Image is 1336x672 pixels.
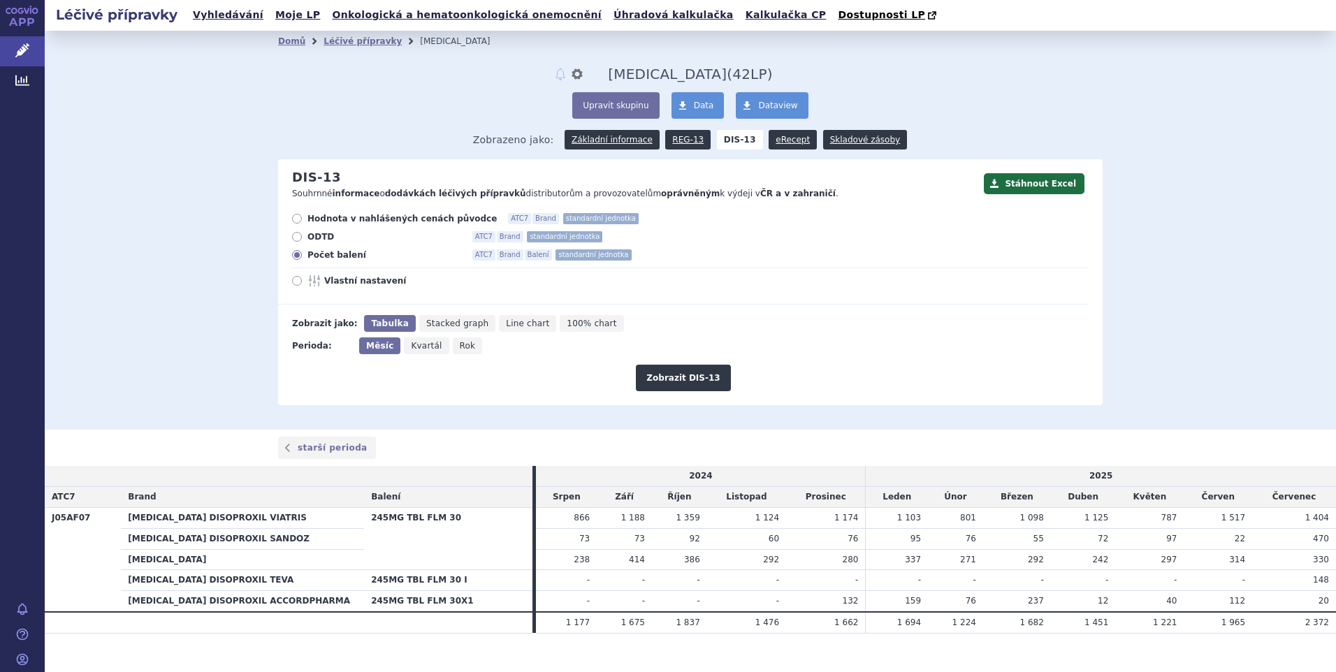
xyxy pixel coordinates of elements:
td: 2024 [536,466,865,486]
span: Počet balení [307,249,461,261]
span: 1 837 [676,618,699,627]
a: Základní informace [565,130,660,149]
span: - [1174,575,1177,585]
a: starší perioda [278,437,376,459]
a: Data [671,92,725,119]
span: 330 [1313,555,1329,564]
span: 470 [1313,534,1329,543]
span: 1 103 [897,513,921,523]
span: Balení [525,249,552,261]
span: 292 [763,555,779,564]
span: 73 [634,534,645,543]
th: [MEDICAL_DATA] [121,549,364,570]
span: 112 [1229,596,1245,606]
h2: Léčivé přípravky [45,5,189,24]
a: Kalkulačka CP [741,6,831,24]
th: J05AF07 [45,507,121,611]
th: 245MG TBL FLM 30 I [364,570,532,591]
span: 40 [1166,596,1177,606]
span: - [1242,575,1245,585]
span: Tabulka [371,319,408,328]
span: Brand [497,249,523,261]
span: Vlastní nastavení [324,275,478,286]
strong: ČR a v zahraničí [760,189,836,198]
td: Prosinec [786,487,866,508]
span: 1 404 [1305,513,1329,523]
button: Zobrazit DIS-13 [636,365,730,391]
span: 1 682 [1020,618,1044,627]
span: - [587,596,590,606]
span: - [1041,575,1044,585]
a: Onkologická a hematoonkologická onemocnění [328,6,606,24]
div: Perioda: [292,337,352,354]
th: 245MG TBL FLM 30 [364,507,532,569]
strong: DIS-13 [717,130,763,149]
span: 1 965 [1221,618,1245,627]
span: 148 [1313,575,1329,585]
span: 1 188 [621,513,645,523]
span: Zobrazeno jako: [473,130,554,149]
span: 1 451 [1084,618,1108,627]
a: Moje LP [271,6,324,24]
span: 60 [769,534,779,543]
span: 42 [732,66,750,82]
th: [MEDICAL_DATA] DISOPROXIL SANDOZ [121,528,364,549]
span: - [776,575,779,585]
strong: informace [333,189,380,198]
span: 314 [1229,555,1245,564]
span: 1 662 [834,618,858,627]
button: Upravit skupinu [572,92,659,119]
span: Data [694,101,714,110]
span: 297 [1161,555,1177,564]
span: 76 [966,534,976,543]
button: notifikace [553,66,567,82]
span: 1 476 [755,618,779,627]
span: 237 [1028,596,1044,606]
th: 245MG TBL FLM 30X1 [364,591,532,612]
span: 1 098 [1020,513,1044,523]
td: Březen [983,487,1051,508]
button: Stáhnout Excel [984,173,1084,194]
th: [MEDICAL_DATA] DISOPROXIL VIATRIS [121,507,364,528]
span: - [855,575,858,585]
span: ATC7 [472,249,495,261]
a: eRecept [769,130,817,149]
span: Line chart [506,319,549,328]
span: 1 124 [755,513,779,523]
span: standardní jednotka [527,231,602,242]
span: 76 [848,534,858,543]
span: ATC7 [52,492,75,502]
td: Červen [1184,487,1252,508]
th: [MEDICAL_DATA] DISOPROXIL ACCORDPHARMA [121,591,364,612]
span: 20 [1319,596,1329,606]
a: Dostupnosti LP [834,6,943,25]
a: Domů [278,36,305,46]
span: 132 [843,596,859,606]
span: 1 359 [676,513,699,523]
span: 100% chart [567,319,616,328]
span: 242 [1092,555,1108,564]
span: Brand [128,492,156,502]
span: - [697,575,699,585]
span: ( LP) [727,66,772,82]
span: 73 [579,534,590,543]
span: 271 [960,555,976,564]
td: Listopad [707,487,786,508]
span: 1 174 [834,513,858,523]
span: - [973,575,976,585]
span: 2 372 [1305,618,1329,627]
a: Léčivé přípravky [324,36,402,46]
span: 801 [960,513,976,523]
a: Skladové zásoby [823,130,907,149]
span: Rok [460,341,476,351]
strong: oprávněným [661,189,720,198]
span: Balení [371,492,400,502]
span: 866 [574,513,590,523]
span: 414 [629,555,645,564]
span: - [642,596,645,606]
td: Září [597,487,652,508]
span: 159 [905,596,921,606]
span: 1 517 [1221,513,1245,523]
span: Hodnota v nahlášených cenách původce [307,213,497,224]
div: Zobrazit jako: [292,315,357,332]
